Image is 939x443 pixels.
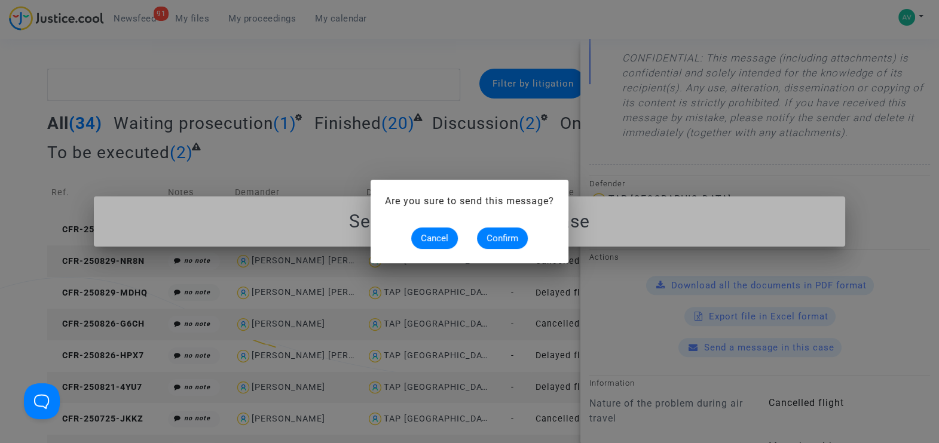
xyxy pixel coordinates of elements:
[24,383,60,419] iframe: Help Scout Beacon - Open
[477,227,528,249] button: Confirm
[385,195,554,207] span: Are you sure to send this message?
[411,227,458,249] button: Cancel
[421,233,448,244] span: Cancel
[487,233,518,244] span: Confirm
